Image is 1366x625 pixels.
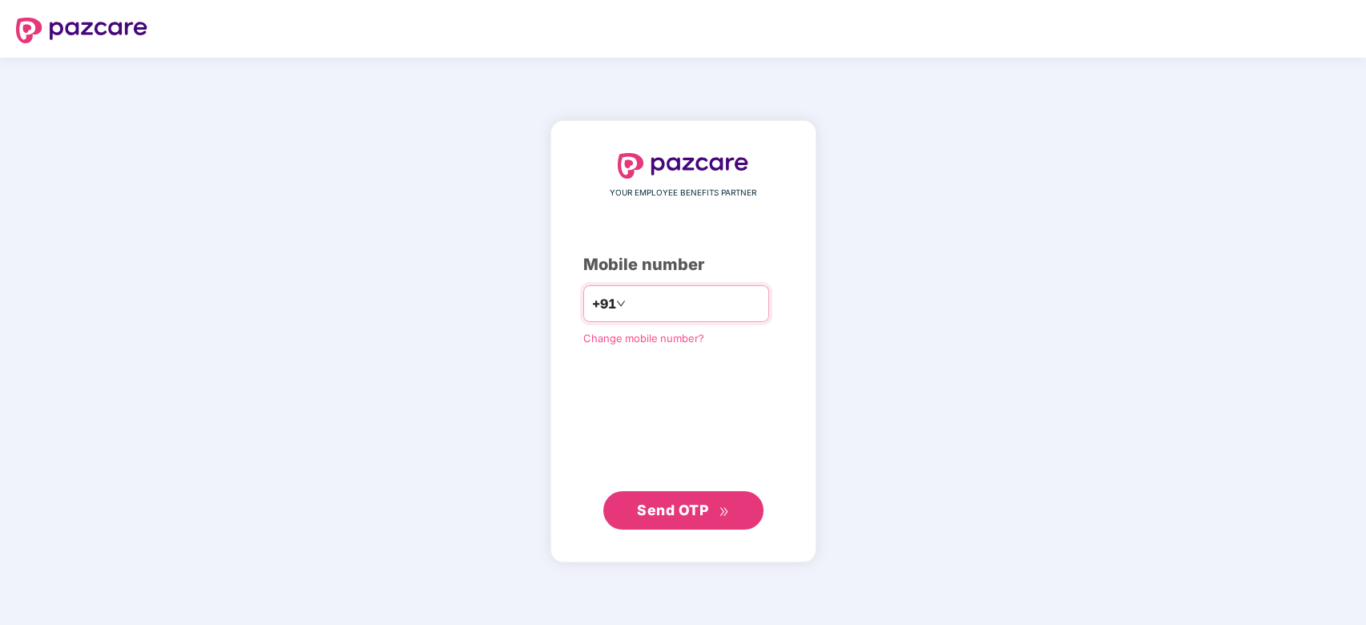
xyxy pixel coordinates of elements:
span: down [616,299,626,308]
img: logo [16,18,147,43]
span: double-right [719,506,729,517]
span: YOUR EMPLOYEE BENEFITS PARTNER [610,187,756,200]
a: Change mobile number? [583,332,704,345]
span: Send OTP [637,502,708,518]
img: logo [618,153,749,179]
div: Mobile number [583,252,784,277]
button: Send OTPdouble-right [603,491,764,530]
span: +91 [592,294,616,314]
